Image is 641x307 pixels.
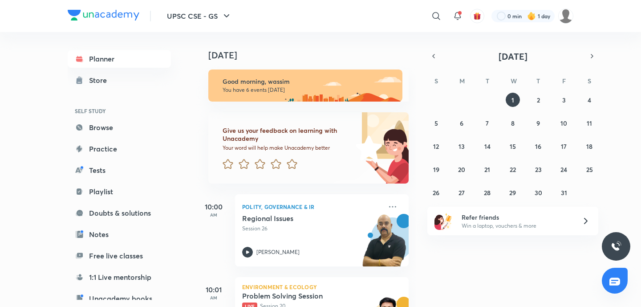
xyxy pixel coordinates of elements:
a: 1:1 Live mentorship [68,268,171,286]
img: avatar [473,12,481,20]
button: October 29, 2025 [506,185,520,200]
abbr: Thursday [536,77,540,85]
abbr: October 9, 2025 [536,119,540,127]
a: Practice [68,140,171,158]
button: October 4, 2025 [582,93,596,107]
abbr: October 22, 2025 [510,165,516,174]
abbr: October 23, 2025 [535,165,542,174]
h6: Refer friends [462,213,571,222]
button: October 8, 2025 [506,116,520,130]
a: Tests [68,161,171,179]
a: Planner [68,50,171,68]
abbr: October 20, 2025 [458,165,465,174]
a: Notes [68,225,171,243]
img: unacademy [360,214,409,275]
abbr: October 17, 2025 [561,142,567,151]
abbr: October 18, 2025 [586,142,592,151]
abbr: Friday [562,77,566,85]
button: October 16, 2025 [531,139,545,153]
img: morning [208,70,402,102]
button: October 25, 2025 [582,162,596,176]
abbr: October 27, 2025 [458,188,465,197]
img: referral [434,212,452,230]
h5: Regional Issues [242,214,353,223]
button: October 23, 2025 [531,162,545,176]
button: October 10, 2025 [557,116,571,130]
button: October 3, 2025 [557,93,571,107]
abbr: October 5, 2025 [434,119,438,127]
abbr: October 25, 2025 [586,165,593,174]
button: October 21, 2025 [480,162,495,176]
abbr: October 6, 2025 [460,119,463,127]
p: Polity, Governance & IR [242,201,382,212]
button: October 15, 2025 [506,139,520,153]
button: October 19, 2025 [429,162,443,176]
p: Win a laptop, vouchers & more [462,222,571,230]
button: October 26, 2025 [429,185,443,200]
abbr: Sunday [434,77,438,85]
h6: SELF STUDY [68,103,171,119]
button: October 18, 2025 [582,139,596,153]
abbr: October 15, 2025 [510,142,516,151]
abbr: October 29, 2025 [509,188,516,197]
button: October 1, 2025 [506,93,520,107]
abbr: Monday [459,77,465,85]
abbr: October 13, 2025 [458,142,465,151]
div: Store [89,75,112,86]
a: Playlist [68,183,171,201]
a: Browse [68,119,171,136]
button: October 17, 2025 [557,139,571,153]
abbr: October 24, 2025 [560,165,567,174]
abbr: October 16, 2025 [535,142,541,151]
a: Store [68,71,171,89]
button: [DATE] [440,50,586,62]
button: UPSC CSE - GS [162,7,237,25]
img: ttu [611,241,621,252]
abbr: October 30, 2025 [535,188,542,197]
button: October 5, 2025 [429,116,443,130]
span: [DATE] [499,50,527,62]
a: Free live classes [68,247,171,265]
abbr: October 2, 2025 [537,96,540,104]
abbr: October 26, 2025 [433,188,439,197]
button: October 31, 2025 [557,185,571,200]
a: Company Logo [68,10,139,23]
button: October 13, 2025 [454,139,469,153]
abbr: Saturday [588,77,591,85]
button: October 7, 2025 [480,116,495,130]
h5: 10:00 [196,201,231,212]
abbr: October 3, 2025 [562,96,566,104]
abbr: October 7, 2025 [486,119,489,127]
button: October 6, 2025 [454,116,469,130]
h5: Problem Solving Session [242,291,353,300]
p: [PERSON_NAME] [256,248,300,256]
p: Session 26 [242,225,382,233]
img: wassim [558,8,573,24]
abbr: Tuesday [486,77,489,85]
img: streak [527,12,536,20]
button: October 24, 2025 [557,162,571,176]
a: Doubts & solutions [68,204,171,222]
button: October 9, 2025 [531,116,545,130]
img: Company Logo [68,10,139,20]
h5: 10:01 [196,284,231,295]
img: feedback_image [325,112,409,184]
abbr: October 28, 2025 [484,188,491,197]
button: October 2, 2025 [531,93,545,107]
p: Environment & Ecology [242,284,402,290]
button: October 27, 2025 [454,185,469,200]
abbr: October 11, 2025 [587,119,592,127]
button: October 28, 2025 [480,185,495,200]
h6: Give us your feedback on learning with Unacademy [223,127,353,143]
button: October 12, 2025 [429,139,443,153]
abbr: October 14, 2025 [484,142,491,151]
button: October 22, 2025 [506,162,520,176]
button: October 20, 2025 [454,162,469,176]
p: Your word will help make Unacademy better [223,144,353,151]
abbr: Wednesday [511,77,517,85]
abbr: October 1, 2025 [511,96,514,104]
h6: Good morning, wassim [223,78,394,86]
abbr: October 10, 2025 [560,119,567,127]
button: October 30, 2025 [531,185,545,200]
abbr: October 31, 2025 [561,188,567,197]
